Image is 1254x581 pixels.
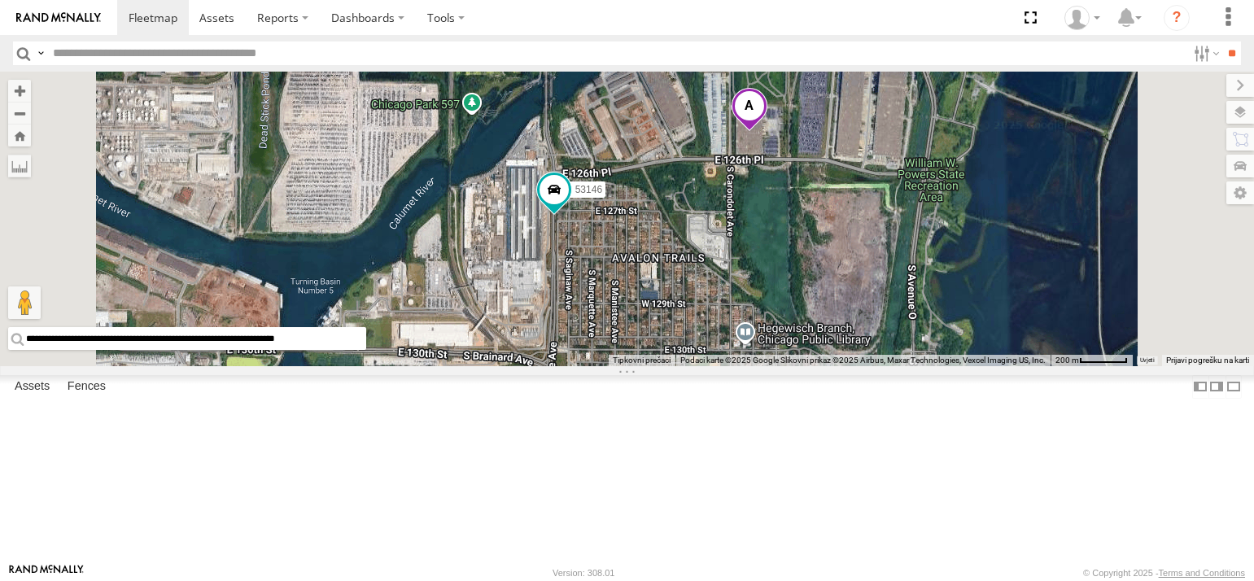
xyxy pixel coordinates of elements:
label: Search Filter Options [1187,41,1222,65]
button: Zoom in [8,80,31,102]
div: © Copyright 2025 - [1083,568,1245,578]
label: Dock Summary Table to the Left [1192,375,1208,399]
div: Miky Transport [1059,6,1106,30]
span: 53146 [575,184,601,195]
span: Podaci karte ©2025 Google Slikovni prikaz ©2025 Airbus, Maxar Technologies, Vexcel Imaging US, Inc. [680,356,1046,365]
label: Search Query [34,41,47,65]
label: Dock Summary Table to the Right [1208,375,1225,399]
a: Visit our Website [9,565,84,581]
button: Zoom out [8,102,31,124]
img: rand-logo.svg [16,12,101,24]
i: ? [1164,5,1190,31]
button: Povucite Pegmana na kartu da biste otvorili Street View [8,286,41,319]
div: Version: 308.01 [553,568,614,578]
label: Assets [7,375,58,398]
button: Tipkovni prečaci [613,355,671,366]
button: Zoom Home [8,124,31,146]
label: Hide Summary Table [1226,375,1242,399]
a: Uvjeti (otvara se u novoj kartici) [1140,357,1154,364]
span: 200 m [1055,356,1079,365]
a: Prijavi pogrešku na karti [1166,356,1249,365]
label: Fences [59,375,114,398]
label: Measure [8,155,31,177]
a: Terms and Conditions [1159,568,1245,578]
label: Map Settings [1226,181,1254,204]
button: Mjerilo karte: 200 m naprema 56 piksela [1051,355,1133,366]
